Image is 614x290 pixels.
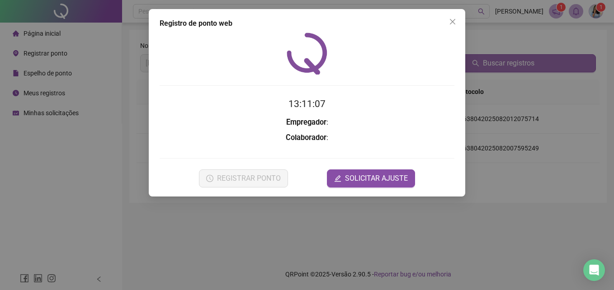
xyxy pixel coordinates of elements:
[334,175,341,182] span: edit
[286,118,326,126] strong: Empregador
[199,169,288,187] button: REGISTRAR PONTO
[160,117,454,128] h3: :
[286,133,326,142] strong: Colaborador
[327,169,415,187] button: editSOLICITAR AJUSTE
[160,18,454,29] div: Registro de ponto web
[288,98,326,109] time: 13:11:07
[583,259,605,281] div: Open Intercom Messenger
[160,132,454,144] h3: :
[445,14,460,29] button: Close
[345,173,408,184] span: SOLICITAR AJUSTE
[449,18,456,25] span: close
[287,33,327,75] img: QRPoint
